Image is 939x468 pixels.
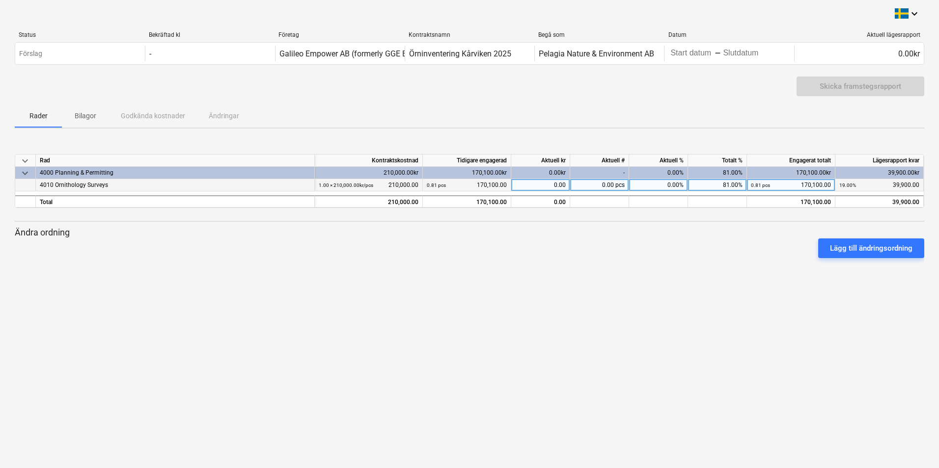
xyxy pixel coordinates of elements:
div: 170,100.00 [751,179,831,191]
div: - [149,49,151,58]
div: 210,000.00 [319,196,418,208]
div: Aktuell kr [511,155,570,167]
div: Örninventering Kårviken 2025 [409,49,511,58]
small: 0.81 pcs [427,182,446,188]
div: 0.00 [511,179,570,191]
div: Aktuell lägesrapport [798,31,920,38]
i: keyboard_arrow_down [909,8,920,20]
div: Status [19,31,141,38]
div: - [570,167,629,179]
div: Bekräftad kl [149,31,271,38]
div: Engagerat totalt [747,155,835,167]
button: Lägg till ändringsordning [818,238,924,258]
div: Pelagia Nature & Environment AB [539,49,654,58]
div: 210,000.00 [319,179,418,191]
div: 0.00 pcs [570,179,629,191]
div: Kontraktsnamn [409,31,531,38]
div: 39,900.00kr [835,167,924,179]
p: Rader [27,111,50,121]
div: 170,100.00 [427,196,507,208]
p: Ändra ordning [15,227,924,238]
div: Totalt % [688,155,747,167]
div: 0.00% [629,167,688,179]
div: Lägg till ändringsordning [830,242,912,255]
div: 39,900.00 [839,196,919,208]
div: Datum [668,31,791,38]
small: 1.00 × 210,000.00kr / pcs [319,182,373,188]
div: Aktuell % [629,155,688,167]
div: Lägesrapport kvar [835,155,924,167]
div: Begå som [538,31,661,38]
span: keyboard_arrow_down [19,155,31,167]
div: 0.00kr [794,46,924,61]
div: 39,900.00 [839,179,919,191]
div: 81.00% [688,167,747,179]
input: Start datum [668,47,715,60]
div: 170,100.00kr [423,167,511,179]
input: Slutdatum [721,47,767,60]
div: 170,100.00 [747,195,835,208]
div: 210,000.00kr [315,167,423,179]
div: Rad [36,155,315,167]
div: Tidigare engagerad [423,155,511,167]
p: Förslag [19,49,42,59]
div: 4010 Ornithology Surveys [40,179,310,191]
div: Företag [278,31,401,38]
div: Total [36,195,315,208]
small: 0.81 pcs [751,182,770,188]
div: Kontraktskostnad [315,155,423,167]
div: 4000 Planning & Permitting [40,167,310,179]
div: 0.00 [511,195,570,208]
div: Galileo Empower AB (formerly GGE Empower Sweden AB) [279,49,479,58]
div: 0.00kr [511,167,570,179]
p: Bilagor [74,111,97,121]
div: 81.00% [688,179,747,191]
div: Aktuell # [570,155,629,167]
div: 0.00% [629,179,688,191]
div: 170,100.00 [427,179,507,191]
small: 19.00% [839,182,856,188]
div: - [715,51,721,56]
div: 170,100.00kr [747,167,835,179]
span: keyboard_arrow_down [19,167,31,179]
